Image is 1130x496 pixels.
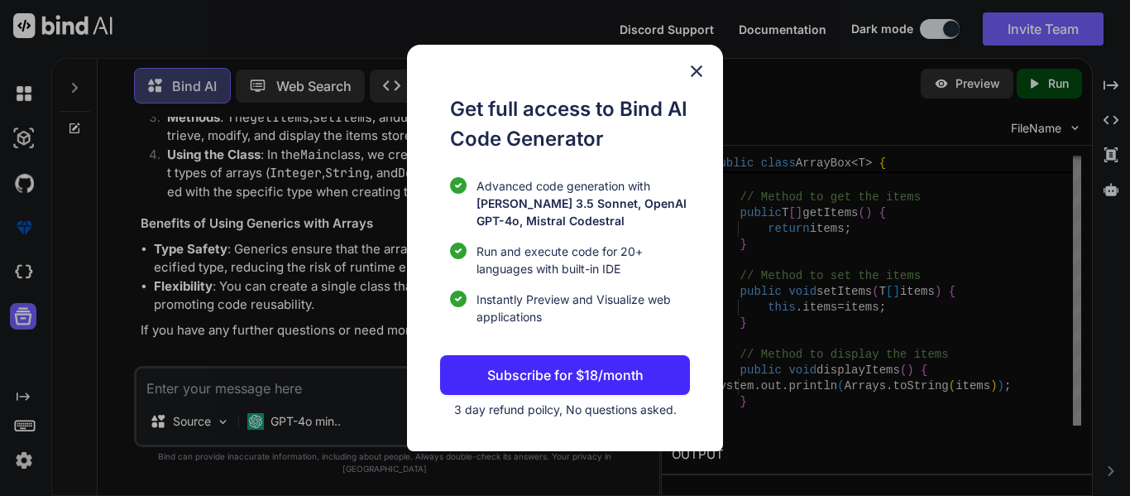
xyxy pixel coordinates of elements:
[450,94,690,154] h1: Get full access to Bind AI Code Generator
[487,365,644,385] p: Subscribe for $18/month
[450,177,467,194] img: checklist
[454,402,677,417] span: 3 day refund poilcy, No questions asked.
[476,243,690,277] span: Run and execute code for 20+ languages with built-in IDE
[476,196,687,228] span: [PERSON_NAME] 3.5 Sonnet, OpenAI GPT-4o, Mistral Codestral
[450,243,467,259] img: checklist
[440,355,690,395] button: Subscribe for $18/month
[450,291,467,307] img: checklist
[476,177,690,229] p: Advanced code generation with
[687,61,706,81] img: close
[476,291,690,325] span: Instantly Preview and Visualize web applications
